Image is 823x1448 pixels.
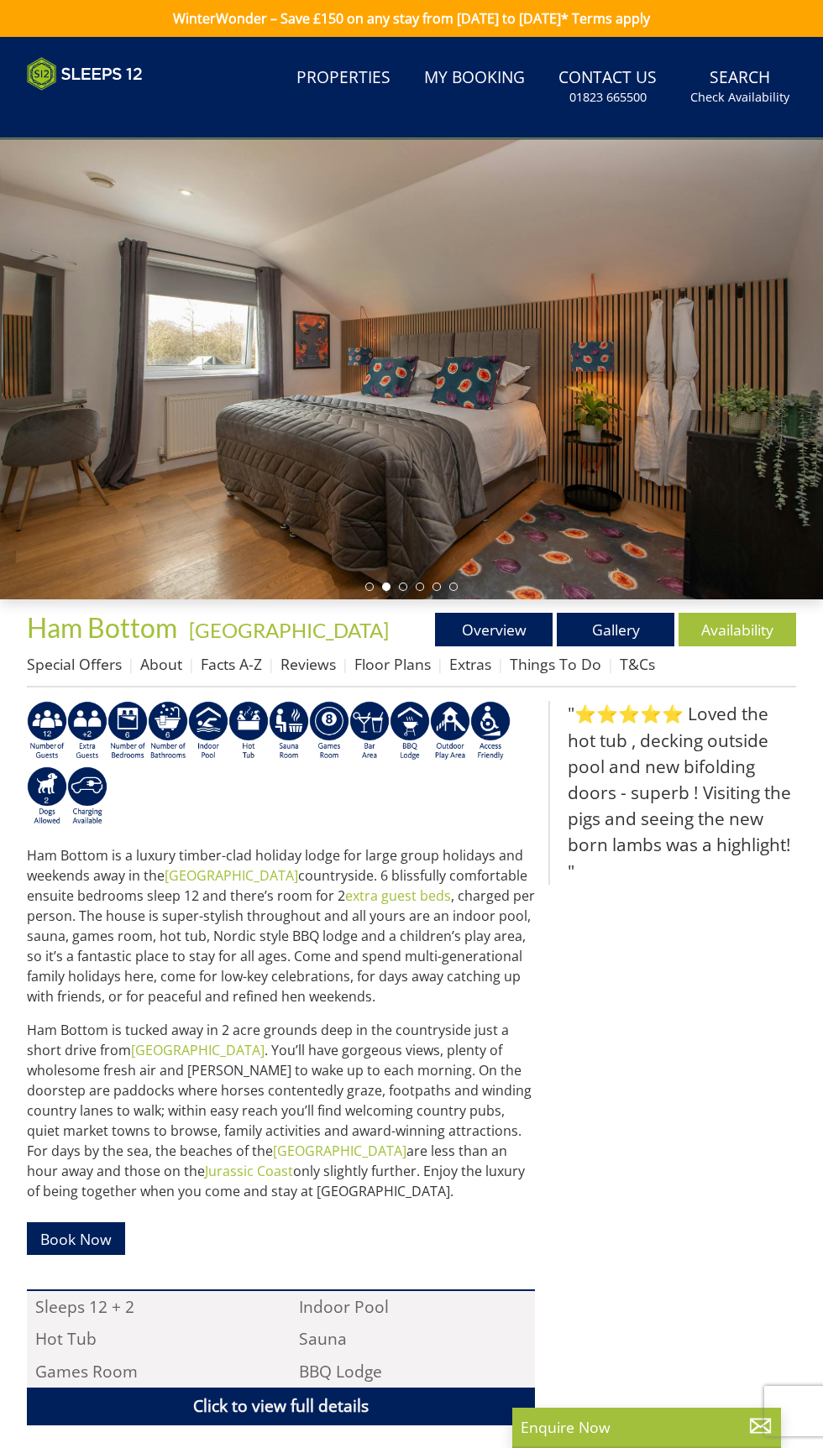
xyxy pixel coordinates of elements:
[67,701,107,761] img: AD_4nXeP6WuvG491uY6i5ZIMhzz1N248Ei-RkDHdxvvjTdyF2JXhbvvI0BrTCyeHgyWBEg8oAgd1TvFQIsSlzYPCTB7K21VoI...
[165,866,298,885] a: [GEOGRAPHIC_DATA]
[552,60,663,114] a: Contact Us01823 665500
[27,766,67,827] img: AD_4nXe7_8LrJK20fD9VNWAdfykBvHkWcczWBt5QOadXbvIwJqtaRaRf-iI0SeDpMmH1MdC9T1Vy22FMXzzjMAvSuTB5cJ7z5...
[291,1356,536,1388] li: BBQ Lodge
[18,101,195,115] iframe: Customer reviews powered by Trustpilot
[131,1041,265,1059] a: [GEOGRAPHIC_DATA]
[27,701,67,761] img: AD_4nXeyNBIiEViFqGkFxeZn-WxmRvSobfXIejYCAwY7p4slR9Pvv7uWB8BWWl9Rip2DDgSCjKzq0W1yXMRj2G_chnVa9wg_L...
[27,1020,535,1201] p: Ham Bottom is tucked away in 2 acre grounds deep in the countryside just a short drive from . You...
[188,701,228,761] img: AD_4nXei2dp4L7_L8OvME76Xy1PUX32_NMHbHVSts-g-ZAVb8bILrMcUKZI2vRNdEqfWP017x6NFeUMZMqnp0JYknAB97-jDN...
[435,613,553,646] a: Overview
[510,654,601,674] a: Things To Do
[291,1291,536,1323] li: Indoor Pool
[107,701,148,761] img: AD_4nXfRzBlt2m0mIteXDhAcJCdmEApIceFt1SPvkcB48nqgTZkfMpQlDmULa47fkdYiHD0skDUgcqepViZHFLjVKS2LWHUqM...
[27,611,182,644] a: Ham Bottom
[182,618,389,642] span: -
[309,701,349,761] img: AD_4nXdrZMsjcYNLGsKuA84hRzvIbesVCpXJ0qqnwZoX5ch9Zjv73tWe4fnFRs2gJ9dSiUubhZXckSJX_mqrZBmYExREIfryF...
[148,701,188,761] img: AD_4nXdmwCQHKAiIjYDk_1Dhq-AxX3fyYPYaVgX942qJE-Y7he54gqc0ybrIGUg6Qr_QjHGl2FltMhH_4pZtc0qV7daYRc31h...
[679,613,796,646] a: Availability
[27,611,177,644] span: Ham Bottom
[430,701,470,761] img: AD_4nXfjdDqPkGBf7Vpi6H87bmAUe5GYCbodrAbU4sf37YN55BCjSXGx5ZgBV7Vb9EJZsXiNVuyAiuJUB3WVt-w9eJ0vaBcHg...
[417,60,532,97] a: My Booking
[269,701,309,761] img: AD_4nXdjbGEeivCGLLmyT_JEP7bTfXsjgyLfnLszUAQeQ4RcokDYHVBt5R8-zTDbAVICNoGv1Dwc3nsbUb1qR6CAkrbZUeZBN...
[273,1142,406,1160] a: [GEOGRAPHIC_DATA]
[201,654,262,674] a: Facts A-Z
[27,57,143,91] img: Sleeps 12
[280,654,336,674] a: Reviews
[449,654,491,674] a: Extras
[189,618,389,642] a: [GEOGRAPHIC_DATA]
[27,1356,271,1388] li: Games Room
[390,701,430,761] img: AD_4nXfdu1WaBqbCvRx5dFd3XGC71CFesPHPPZknGuZzXQvBzugmLudJYyY22b9IpSVlKbnRjXo7AJLKEyhYodtd_Fvedgm5q...
[27,654,122,674] a: Special Offers
[470,701,511,761] img: AD_4nXe3VD57-M2p5iq4fHgs6WJFzKj8B0b3RcPFe5LKK9rgeZlFmFoaMJPsJOOJzc7Q6RMFEqsjIZ5qfEJu1txG3QLmI_2ZW...
[27,1222,125,1255] a: Book Now
[684,60,796,114] a: SearchCheck Availability
[569,89,647,106] small: 01823 665500
[291,1324,536,1356] li: Sauna
[228,701,269,761] img: AD_4nXcpX5uDwed6-YChlrI2BYOgXwgg3aqYHOhRm0XfZB-YtQW2NrmeCr45vGAfVKUq4uWnc59ZmEsEzoF5o39EWARlT1ewO...
[690,89,789,106] small: Check Availability
[290,60,397,97] a: Properties
[354,654,431,674] a: Floor Plans
[349,701,390,761] img: AD_4nXeUnLxUhQNc083Qf4a-s6eVLjX_ttZlBxbnREhztiZs1eT9moZ8e5Fzbx9LK6K9BfRdyv0AlCtKptkJvtknTFvAhI3RM...
[620,654,655,674] a: T&Cs
[27,1388,535,1425] a: Click to view full details
[27,1291,271,1323] li: Sleeps 12 + 2
[140,654,182,674] a: About
[521,1416,773,1438] p: Enquire Now
[67,766,107,827] img: AD_4nXcnT2OPG21WxYUhsl9q61n1KejP7Pk9ESVM9x9VetD-X_UXXoxAKaMRZGYNcSGiAsmGyKm0QlThER1osyFXNLmuYOVBV...
[205,1162,293,1180] a: Jurassic Coast
[557,613,674,646] a: Gallery
[27,1324,271,1356] li: Hot Tub
[345,886,451,905] a: extra guest beds
[27,845,535,1006] p: Ham Bottom is a luxury timber-clad holiday lodge for large group holidays and weekends away in th...
[548,701,796,884] blockquote: "⭐⭐⭐⭐⭐ Loved the hot tub , decking outside pool and new bifolding doors - superb ! Visiting the p...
